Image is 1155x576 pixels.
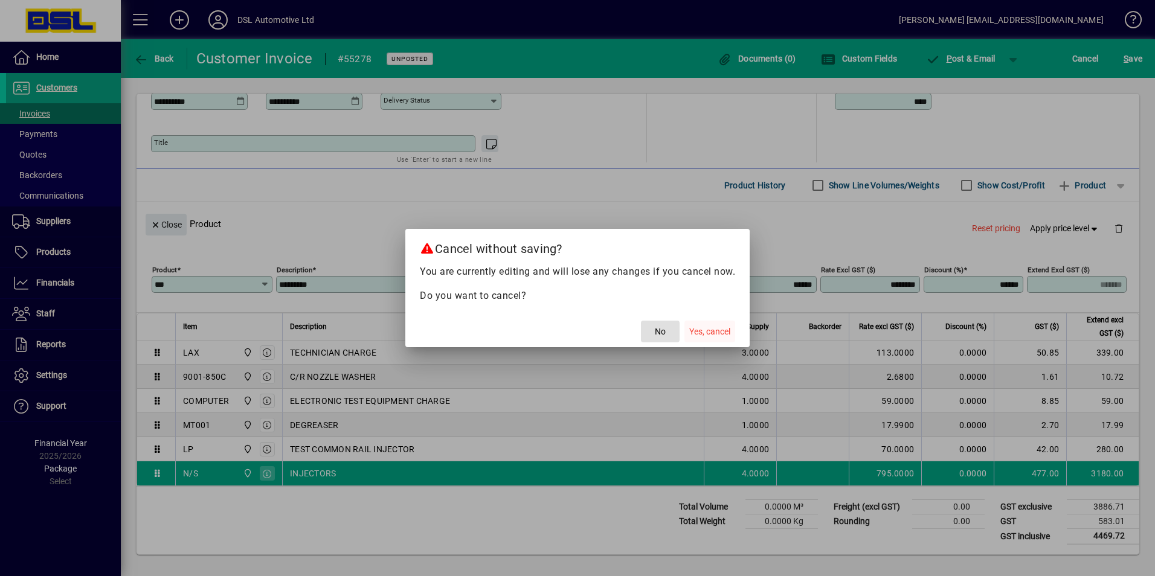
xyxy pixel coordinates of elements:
[405,229,750,264] h2: Cancel without saving?
[684,321,735,342] button: Yes, cancel
[655,325,666,338] span: No
[420,289,735,303] p: Do you want to cancel?
[689,325,730,338] span: Yes, cancel
[420,264,735,279] p: You are currently editing and will lose any changes if you cancel now.
[641,321,680,342] button: No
